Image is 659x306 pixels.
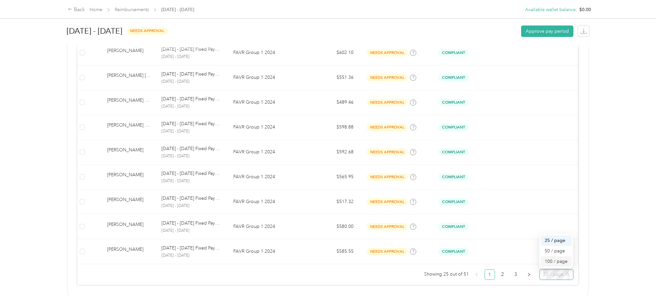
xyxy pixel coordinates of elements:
[367,99,408,106] span: needs approval
[233,74,305,81] p: FAVR Group 1 2024
[541,246,572,256] div: 50 / page
[525,6,576,13] button: Available wallet balance
[107,47,151,59] div: [PERSON_NAME]
[310,65,359,90] td: $551.36
[367,74,408,81] span: needs approval
[228,65,310,90] td: FAVR Group 1 2024
[233,49,305,56] p: FAVR Group 1 2024
[543,270,569,280] span: 25 / page
[541,235,572,246] div: 25 / page
[524,269,534,280] button: right
[161,228,223,234] p: [DATE] - [DATE]
[161,153,223,159] p: [DATE] - [DATE]
[233,148,305,156] p: FAVR Group 1 2024
[511,269,521,280] li: 3
[367,173,408,181] span: needs approval
[161,220,223,227] p: [DATE] - [DATE] Fixed Payment
[471,269,482,280] button: left
[161,95,223,103] p: [DATE] - [DATE] Fixed Payment
[107,196,151,208] div: [PERSON_NAME]
[367,49,408,57] span: needs approval
[471,269,482,280] li: Previous Page
[310,140,359,165] td: $592.68
[233,223,305,230] p: FAVR Group 1 2024
[228,115,310,140] td: FAVR Group 1 2024
[310,214,359,239] td: $580.00
[310,90,359,115] td: $489.46
[161,195,223,202] p: [DATE] - [DATE] Fixed Payment
[161,79,223,85] p: [DATE] - [DATE]
[521,25,573,37] button: Approve pay period
[161,170,223,177] p: [DATE] - [DATE] Fixed Payment
[115,7,149,12] a: Reimbursements
[438,124,469,131] span: Compliant
[498,270,508,280] a: 2
[228,190,310,214] td: FAVR Group 1 2024
[438,248,469,255] span: Compliant
[576,6,577,13] span: :
[161,71,223,78] p: [DATE] - [DATE] Fixed Payment
[161,128,223,134] p: [DATE] - [DATE]
[367,198,408,206] span: needs approval
[161,6,194,13] span: [DATE] - [DATE]
[228,41,310,65] td: FAVR Group 1 2024
[228,165,310,190] td: FAVR Group 1 2024
[541,256,572,267] div: 100 / page
[233,99,305,106] p: FAVR Group 1 2024
[107,246,151,257] div: [PERSON_NAME]
[475,273,479,277] span: left
[310,165,359,190] td: $565.95
[228,239,310,264] td: FAVR Group 1 2024
[107,97,151,108] div: [PERSON_NAME] Sjo
[310,115,359,140] td: $598.88
[127,27,168,35] span: needs approval
[545,237,568,244] div: 25 / page
[438,173,469,181] span: Compliant
[367,124,408,131] span: needs approval
[310,41,359,65] td: $602.10
[438,198,469,206] span: Compliant
[438,223,469,230] span: Compliant
[107,146,151,158] div: [PERSON_NAME]
[438,99,469,106] span: Compliant
[233,248,305,255] p: FAVR Group 1 2024
[438,49,469,57] span: Compliant
[161,203,223,209] p: [DATE] - [DATE]
[68,6,85,14] div: Back
[310,239,359,264] td: $585.55
[622,269,659,306] iframe: Everlance-gr Chat Button Frame
[424,269,469,279] span: Showing 25 out of 51
[310,190,359,214] td: $517.32
[161,253,223,259] p: [DATE] - [DATE]
[161,178,223,184] p: [DATE] - [DATE]
[90,7,102,12] a: Home
[438,74,469,81] span: Compliant
[511,270,521,280] a: 3
[485,269,495,280] li: 1
[367,148,408,156] span: needs approval
[527,273,531,277] span: right
[107,221,151,232] div: [PERSON_NAME]
[545,247,568,255] div: 50 / page
[438,148,469,156] span: Compliant
[161,145,223,152] p: [DATE] - [DATE] Fixed Payment
[161,245,223,252] p: [DATE] - [DATE] Fixed Payment
[579,6,591,13] span: $0.00
[161,54,223,60] p: [DATE] - [DATE]
[228,90,310,115] td: FAVR Group 1 2024
[539,269,573,280] div: Page Size
[161,120,223,127] p: [DATE] - [DATE] Fixed Payment
[228,140,310,165] td: FAVR Group 1 2024
[107,171,151,183] div: [PERSON_NAME]
[107,72,151,83] div: [PERSON_NAME] [PERSON_NAME]
[233,124,305,131] p: FAVR Group 1 2024
[233,198,305,205] p: FAVR Group 1 2024
[498,269,508,280] li: 2
[228,214,310,239] td: FAVR Group 1 2024
[524,269,534,280] li: Next Page
[545,258,568,265] div: 100 / page
[67,23,122,39] h1: [DATE] - [DATE]
[233,173,305,180] p: FAVR Group 1 2024
[485,270,495,280] a: 1
[367,248,408,255] span: needs approval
